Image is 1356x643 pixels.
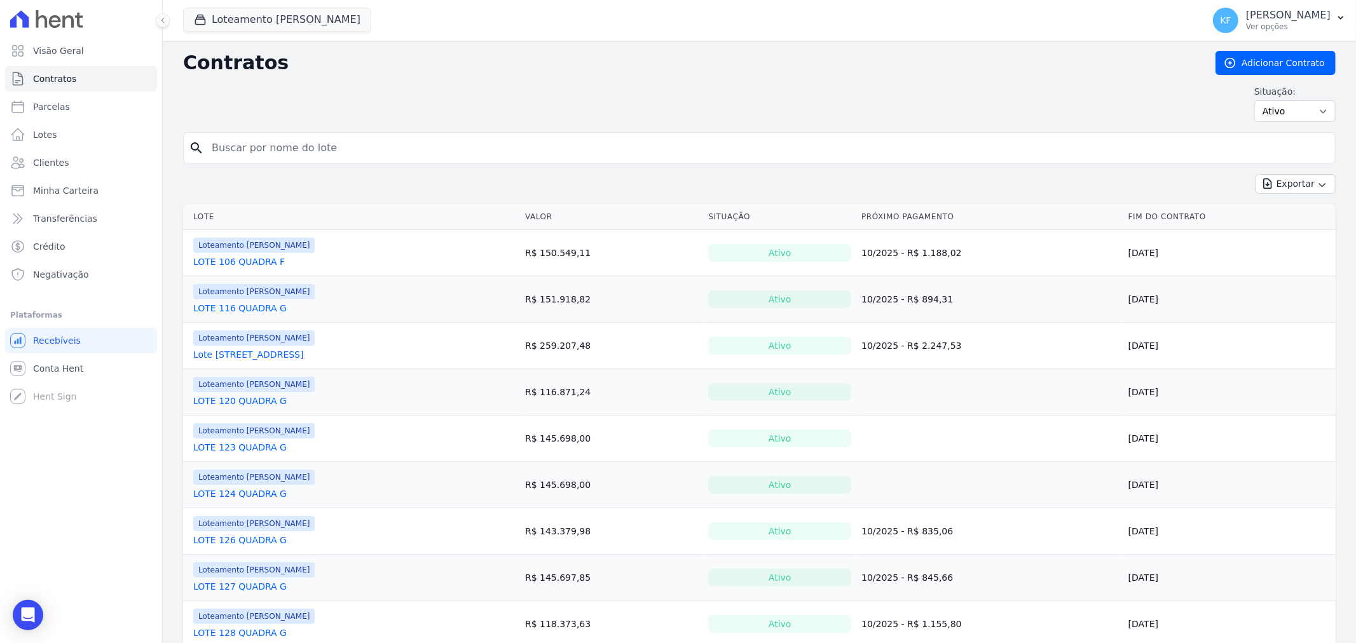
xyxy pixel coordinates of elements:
span: Minha Carteira [33,184,99,197]
a: 10/2025 - R$ 2.247,53 [861,341,962,351]
a: Lotes [5,122,157,147]
span: Transferências [33,212,97,225]
th: Fim do Contrato [1123,204,1336,230]
span: Clientes [33,156,69,169]
a: Visão Geral [5,38,157,64]
span: Loteamento [PERSON_NAME] [193,516,315,531]
td: [DATE] [1123,230,1336,276]
div: Open Intercom Messenger [13,600,43,630]
label: Situação: [1254,85,1336,98]
div: Ativo [708,615,851,633]
a: 10/2025 - R$ 1.188,02 [861,248,962,258]
a: LOTE 124 QUADRA G [193,487,287,500]
a: LOTE 116 QUADRA G [193,302,287,315]
td: R$ 143.379,98 [520,508,703,555]
a: Contratos [5,66,157,91]
span: Crédito [33,240,65,253]
a: LOTE 126 QUADRA G [193,534,287,546]
button: Exportar [1256,174,1336,194]
span: Visão Geral [33,44,84,57]
span: Loteamento [PERSON_NAME] [193,377,315,392]
span: Loteamento [PERSON_NAME] [193,609,315,624]
p: [PERSON_NAME] [1246,9,1331,22]
span: Conta Hent [33,362,83,375]
a: Recebíveis [5,328,157,353]
span: Loteamento [PERSON_NAME] [193,284,315,299]
td: [DATE] [1123,508,1336,555]
span: Loteamento [PERSON_NAME] [193,562,315,578]
div: Ativo [708,244,851,262]
span: Loteamento [PERSON_NAME] [193,423,315,438]
a: LOTE 127 QUADRA G [193,580,287,593]
a: Transferências [5,206,157,231]
td: R$ 145.698,00 [520,416,703,462]
p: Ver opções [1246,22,1331,32]
th: Valor [520,204,703,230]
a: Parcelas [5,94,157,119]
div: Plataformas [10,308,152,323]
a: LOTE 123 QUADRA G [193,441,287,454]
div: Ativo [708,569,851,586]
td: R$ 151.918,82 [520,276,703,323]
td: R$ 150.549,11 [520,230,703,276]
span: Loteamento [PERSON_NAME] [193,330,315,346]
button: KF [PERSON_NAME] Ver opções [1203,3,1356,38]
i: search [189,140,204,156]
a: Lote [STREET_ADDRESS] [193,348,304,361]
td: [DATE] [1123,323,1336,369]
a: Conta Hent [5,356,157,381]
span: Loteamento [PERSON_NAME] [193,238,315,253]
span: Parcelas [33,100,70,113]
td: R$ 145.698,00 [520,462,703,508]
td: R$ 259.207,48 [520,323,703,369]
a: LOTE 106 QUADRA F [193,255,285,268]
span: Lotes [33,128,57,141]
span: KF [1220,16,1231,25]
td: R$ 145.697,85 [520,555,703,601]
span: Recebíveis [33,334,81,347]
a: 10/2025 - R$ 835,06 [861,526,953,536]
td: [DATE] [1123,369,1336,416]
h2: Contratos [183,51,1195,74]
span: Negativação [33,268,89,281]
a: 10/2025 - R$ 845,66 [861,572,953,583]
a: LOTE 120 QUADRA G [193,395,287,407]
td: [DATE] [1123,276,1336,323]
a: 10/2025 - R$ 894,31 [861,294,953,304]
a: Crédito [5,234,157,259]
td: [DATE] [1123,416,1336,462]
a: 10/2025 - R$ 1.155,80 [861,619,962,629]
span: Contratos [33,72,76,85]
th: Próximo Pagamento [856,204,1123,230]
td: [DATE] [1123,462,1336,508]
a: LOTE 128 QUADRA G [193,626,287,639]
a: Clientes [5,150,157,175]
td: R$ 116.871,24 [520,369,703,416]
span: Loteamento [PERSON_NAME] [193,470,315,485]
button: Loteamento [PERSON_NAME] [183,8,371,32]
td: [DATE] [1123,555,1336,601]
th: Lote [183,204,520,230]
a: Minha Carteira [5,178,157,203]
div: Ativo [708,476,851,494]
a: Adicionar Contrato [1216,51,1336,75]
div: Ativo [708,430,851,447]
div: Ativo [708,337,851,355]
div: Ativo [708,290,851,308]
div: Ativo [708,522,851,540]
input: Buscar por nome do lote [204,135,1330,161]
a: Negativação [5,262,157,287]
div: Ativo [708,383,851,401]
th: Situação [703,204,856,230]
